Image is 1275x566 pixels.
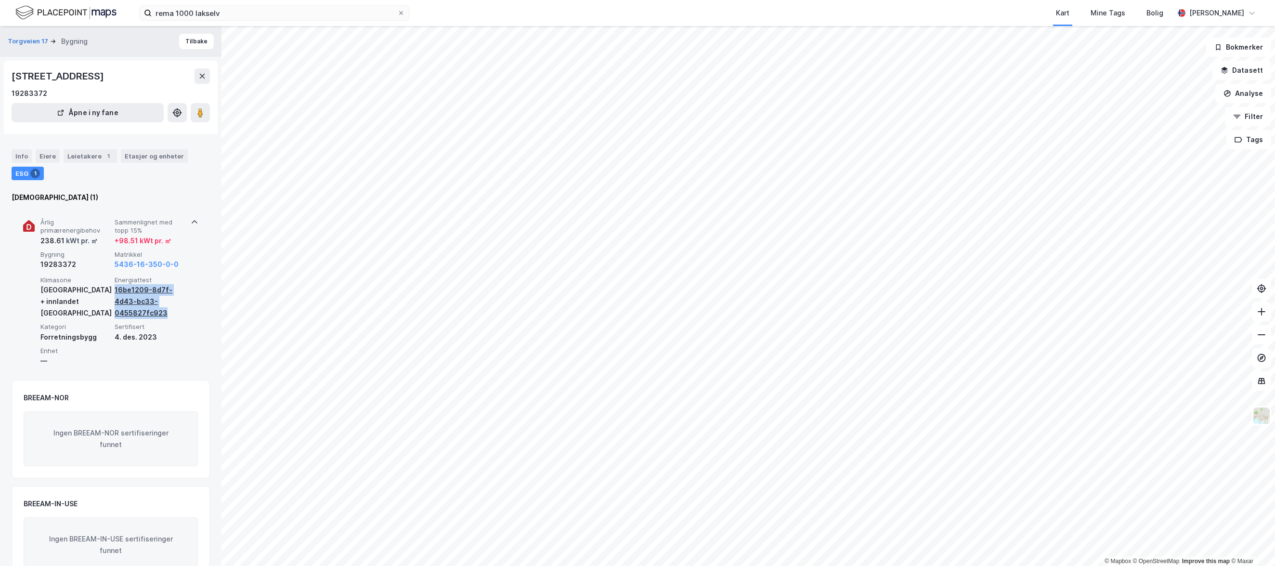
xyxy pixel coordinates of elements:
span: Sammenlignet med topp 15% [115,218,185,235]
a: OpenStreetMap [1133,558,1180,565]
button: Filter [1225,107,1271,126]
div: [GEOGRAPHIC_DATA] + innlandet [GEOGRAPHIC_DATA] [40,284,111,319]
div: Forretningsbygg [40,331,111,343]
div: [STREET_ADDRESS] [12,68,106,84]
div: 1 [30,169,40,178]
span: Årlig primærenergibehov [40,218,111,235]
button: Åpne i ny fane [12,103,164,122]
img: Z [1252,407,1271,425]
div: Bygning [61,36,88,47]
div: 16be1209-8d7f-4d43-bc33-0455827fc923 [115,284,185,319]
div: [DEMOGRAPHIC_DATA] (1) [12,192,210,203]
div: Mine Tags [1091,7,1125,19]
input: Søk på adresse, matrikkel, gårdeiere, leietakere eller personer [152,6,397,20]
span: Klimasone [40,276,111,284]
div: Kart [1056,7,1069,19]
img: logo.f888ab2527a4732fd821a326f86c7f29.svg [15,4,117,21]
div: 238.61 [40,235,98,247]
div: ESG [12,167,44,180]
span: Bygning [40,250,111,259]
div: Etasjer og enheter [125,152,184,160]
div: 4. des. 2023 [115,331,185,343]
div: [PERSON_NAME] [1189,7,1244,19]
button: Datasett [1212,61,1271,80]
div: BREEAM-IN-USE [24,498,78,510]
div: 19283372 [12,88,47,99]
div: BREEAM-NOR [24,392,69,404]
div: Eiere [36,149,60,163]
div: 1 [104,151,113,161]
button: Tags [1226,130,1271,149]
span: Energiattest [115,276,185,284]
button: Bokmerker [1206,38,1271,57]
div: Bolig [1146,7,1163,19]
a: Improve this map [1182,558,1230,565]
div: — [40,355,111,367]
span: Matrikkel [115,250,185,259]
a: Mapbox [1105,558,1131,565]
div: + 98.51 kWt pr. ㎡ [115,235,171,247]
span: Sertifisert [115,323,185,331]
button: Analyse [1215,84,1271,103]
iframe: Chat Widget [1227,520,1275,566]
div: Info [12,149,32,163]
button: 5436-16-350-0-0 [115,259,179,270]
div: Leietakere [64,149,117,163]
button: Tilbake [179,34,214,49]
div: 19283372 [40,259,111,270]
div: kWt pr. ㎡ [65,235,98,247]
span: Enhet [40,347,111,355]
div: Ingen BREEAM-NOR sertifiseringer funnet [24,411,198,466]
span: Kategori [40,323,111,331]
button: Torgveien 17 [8,37,50,46]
